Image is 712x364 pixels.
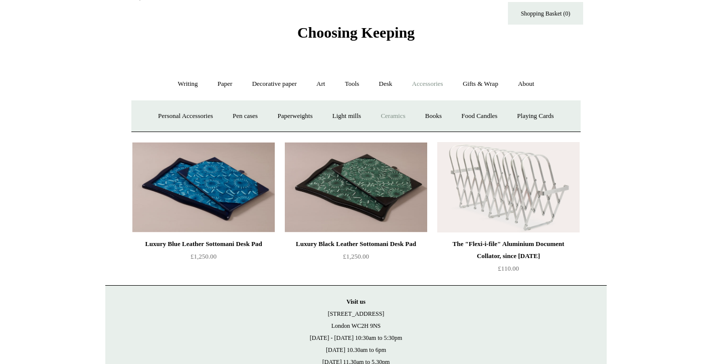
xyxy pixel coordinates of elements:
div: The "Flexi-i-file" Aluminium Document Collator, since [DATE] [440,238,577,262]
a: Shopping Basket (0) [508,2,583,25]
a: Books [416,103,451,130]
a: Luxury Blue Leather Sottomani Desk Pad £1,250.00 [132,238,275,279]
a: Food Candles [452,103,506,130]
a: Accessories [403,71,452,97]
span: £110.00 [498,265,519,272]
a: The "Flexi-i-file" Aluminium Document Collator, since [DATE] £110.00 [437,238,580,279]
a: The "Flexi-i-file" Aluminium Document Collator, since 1941 The "Flexi-i-file" Aluminium Document ... [437,142,580,232]
a: Decorative paper [243,71,306,97]
a: Art [307,71,334,97]
a: Luxury Black Leather Sottomani Desk Pad £1,250.00 [285,238,427,279]
span: £1,250.00 [191,253,217,260]
span: £1,250.00 [343,253,369,260]
a: Luxury Black Leather Sottomani Desk Pad Luxury Black Leather Sottomani Desk Pad [285,142,427,232]
a: Pen cases [224,103,267,130]
div: Luxury Blue Leather Sottomani Desk Pad [135,238,272,250]
a: Luxury Blue Leather Sottomani Desk Pad Luxury Blue Leather Sottomani Desk Pad [132,142,275,232]
a: Tools [336,71,369,97]
div: Luxury Black Leather Sottomani Desk Pad [287,238,425,250]
a: Paperweights [268,103,321,130]
img: The "Flexi-i-file" Aluminium Document Collator, since 1941 [437,142,580,232]
a: Light mills [323,103,370,130]
span: Choosing Keeping [297,24,415,41]
a: About [509,71,544,97]
a: Playing Cards [508,103,563,130]
a: Personal Accessories [149,103,222,130]
a: Paper [209,71,242,97]
a: Writing [169,71,207,97]
a: Choosing Keeping [297,32,415,39]
a: Ceramics [372,103,414,130]
a: Gifts & Wrap [454,71,507,97]
img: Luxury Blue Leather Sottomani Desk Pad [132,142,275,232]
strong: Visit us [346,298,366,305]
img: Luxury Black Leather Sottomani Desk Pad [285,142,427,232]
a: Desk [370,71,402,97]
